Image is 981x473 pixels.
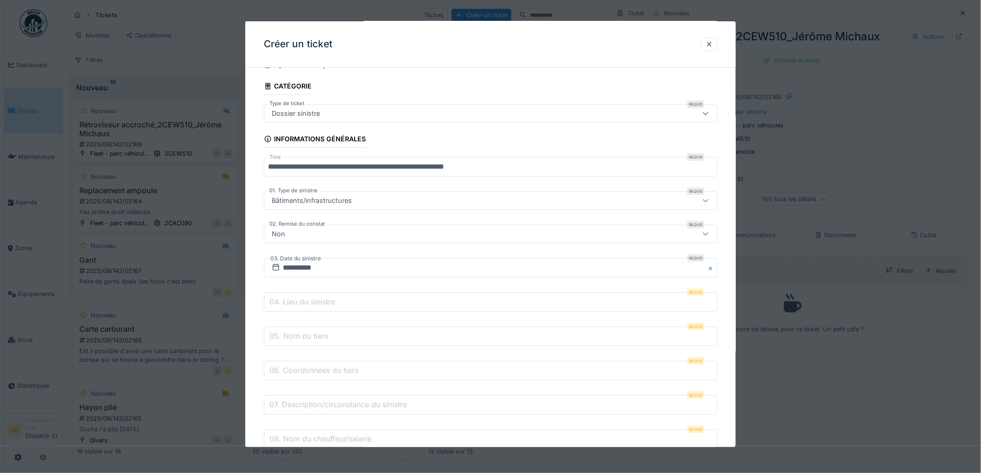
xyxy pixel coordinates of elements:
label: 07. Description/circonstance du sinistre [268,399,409,410]
label: Titre [268,153,283,161]
div: Informations générales [264,132,366,148]
div: Requis [687,188,704,195]
label: Type de ticket [268,100,306,107]
div: Je m'occupe de ce ticket [275,59,375,70]
div: Requis [687,323,704,330]
h3: Créer un ticket [264,38,332,50]
div: Dossier sinistre [268,108,324,119]
div: Requis [687,101,704,108]
label: 06. Coordonnées du tiers [268,365,360,376]
div: Catégorie [264,79,312,95]
label: 02. Remise du constat [268,220,327,228]
label: 05. Nom du tiers [268,330,330,341]
div: Non [268,229,289,239]
div: Bâtiments/infrastructures [268,196,356,206]
div: Requis [687,221,704,228]
div: Requis [687,391,704,399]
div: Requis [687,357,704,365]
label: 08. Nom du chauffeur/salarié [268,433,373,444]
button: Close [707,258,717,277]
label: 04. Lieu du sinistre [268,296,337,307]
div: Requis [687,289,704,296]
div: Requis [687,426,704,433]
label: 03. Date du sinistre [269,253,322,264]
div: Requis [687,153,704,161]
div: Requis [687,254,704,262]
label: 01. Type de sinistre [268,187,319,195]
